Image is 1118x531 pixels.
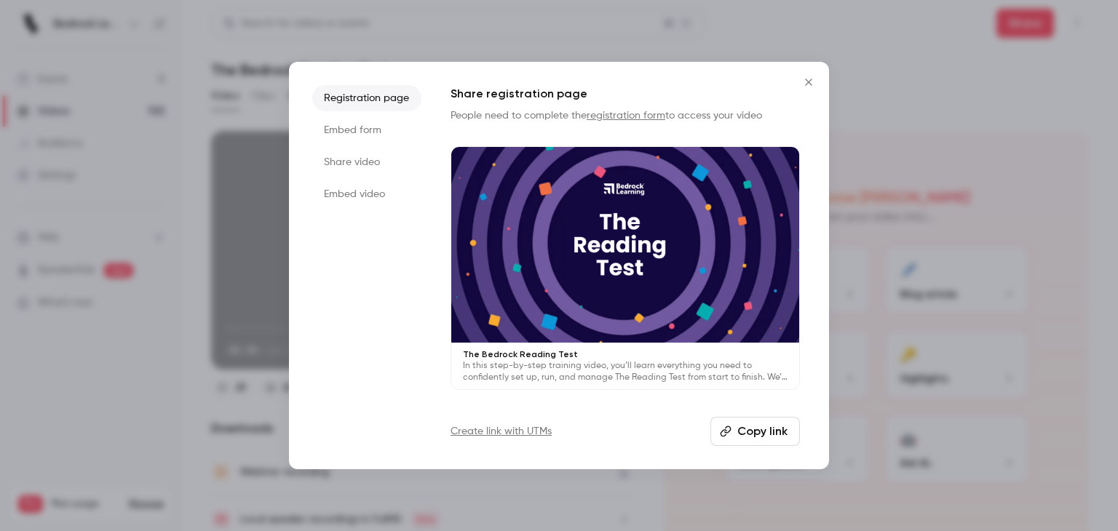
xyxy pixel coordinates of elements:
[463,360,788,383] p: In this step-by-step training video, you’ll learn everything you need to confidently set up, run,...
[312,181,421,207] li: Embed video
[463,348,788,360] p: The Bedrock Reading Test
[312,149,421,175] li: Share video
[451,108,800,123] p: People need to complete the to access your video
[794,68,823,97] button: Close
[451,85,800,103] h1: Share registration page
[710,417,800,446] button: Copy link
[587,111,665,121] a: registration form
[312,117,421,143] li: Embed form
[312,85,421,111] li: Registration page
[451,146,800,390] a: The Bedrock Reading TestIn this step-by-step training video, you’ll learn everything you need to ...
[451,424,552,439] a: Create link with UTMs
